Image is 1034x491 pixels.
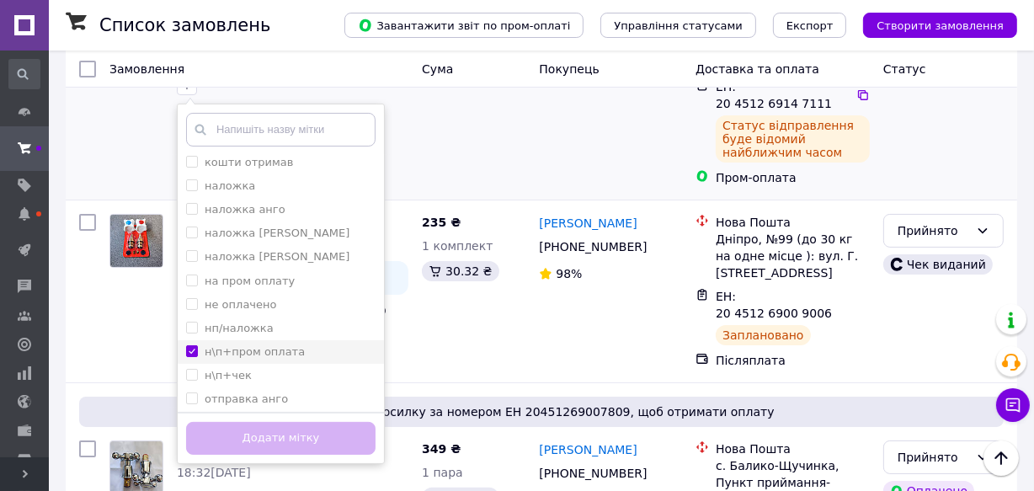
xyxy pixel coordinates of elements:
[205,298,277,311] label: не оплачено
[422,62,453,76] span: Cума
[716,325,811,345] div: Заплановано
[109,214,163,268] a: Фото товару
[716,169,870,186] div: Пром-оплата
[86,403,997,420] span: Надішліть посилку за номером ЕН 20451269007809, щоб отримати оплату
[205,369,252,382] label: н\п+чек
[536,235,650,259] div: [PHONE_NUMBER]
[600,13,756,38] button: Управління статусами
[109,62,184,76] span: Замовлення
[696,62,819,76] span: Доставка та оплата
[898,221,969,240] div: Прийнято
[863,13,1017,38] button: Створити замовлення
[205,345,305,358] label: н\п+пром оплата
[877,19,1004,32] span: Створити замовлення
[898,448,969,467] div: Прийнято
[422,261,498,281] div: 30.32 ₴
[205,203,285,216] label: наложка анго
[716,231,870,281] div: Дніпро, №99 (до 30 кг на одне місце ): вул. Г. [STREET_ADDRESS]
[983,440,1019,476] button: Наверх
[556,267,582,280] span: 98%
[773,13,847,38] button: Експорт
[422,216,461,229] span: 235 ₴
[539,441,637,458] a: [PERSON_NAME]
[177,466,251,479] span: 18:32[DATE]
[205,250,349,263] label: наложка [PERSON_NAME]
[716,352,870,369] div: Післяплата
[205,322,274,334] label: нп/наложка
[110,215,163,267] img: Фото товару
[539,215,637,232] a: [PERSON_NAME]
[883,62,926,76] span: Статус
[205,275,295,287] label: на пром оплату
[716,115,870,163] div: Статус відправлення буде відомий найближчим часом
[344,13,584,38] button: Завантажити звіт по пром-оплаті
[205,156,294,168] label: кошти отримав
[99,15,270,35] h1: Список замовлень
[786,19,834,32] span: Експорт
[846,18,1017,31] a: Створити замовлення
[536,462,650,485] div: [PHONE_NUMBER]
[716,214,870,231] div: Нова Пошта
[883,254,993,275] div: Чек виданий
[996,388,1030,422] button: Чат з покупцем
[358,18,570,33] span: Завантажити звіт по пром-оплаті
[205,179,255,192] label: наложка
[422,239,493,253] span: 1 комплект
[422,442,461,456] span: 349 ₴
[205,392,288,405] label: отправка анго
[205,227,349,239] label: наложка [PERSON_NAME]
[186,113,376,147] input: Напишіть назву мітки
[539,62,599,76] span: Покупець
[716,290,832,320] span: ЕН: 20 4512 6900 9006
[422,466,463,479] span: 1 пара
[614,19,743,32] span: Управління статусами
[716,440,870,457] div: Нова Пошта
